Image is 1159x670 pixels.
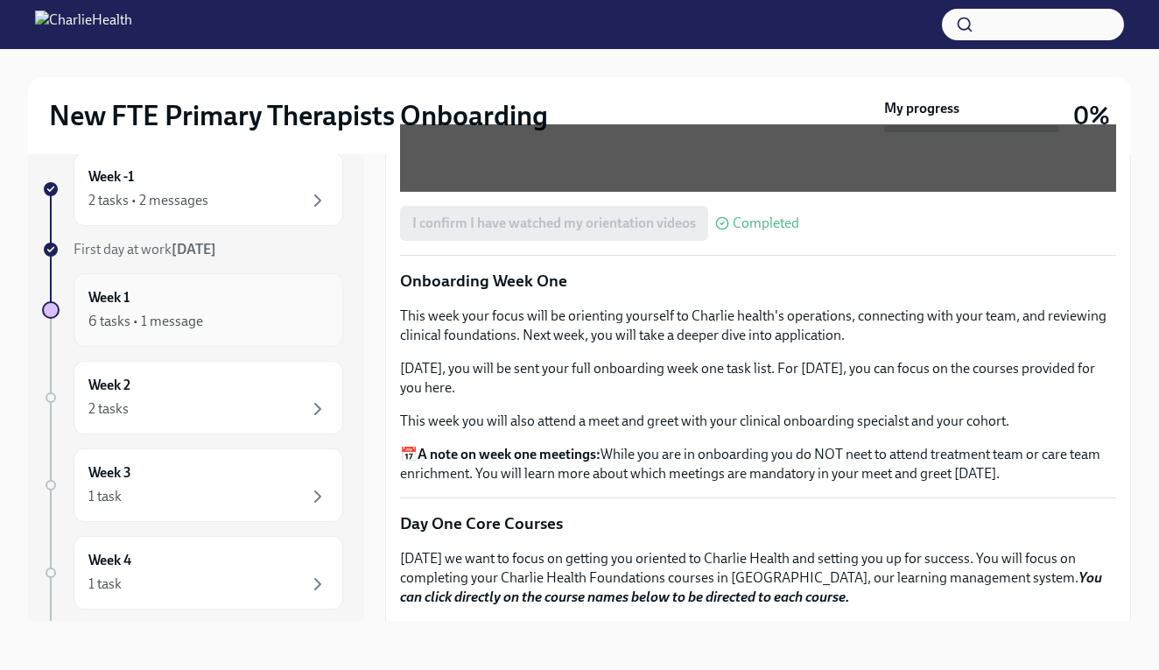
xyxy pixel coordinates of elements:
[42,448,343,522] a: Week 31 task
[42,273,343,347] a: Week 16 tasks • 1 message
[74,241,216,257] span: First day at work
[49,98,548,133] h2: New FTE Primary Therapists Onboarding
[400,569,1102,605] strong: You can click directly on the course names below to be directed to each course.
[88,167,134,187] h6: Week -1
[400,412,1116,431] p: This week you will also attend a meet and greet with your clinical onboarding specialst and your ...
[400,445,1116,483] p: 📅 While you are in onboarding you do NOT neet to attend treatment team or care team enrichment. Y...
[42,361,343,434] a: Week 22 tasks
[42,240,343,259] a: First day at work[DATE]
[88,376,130,395] h6: Week 2
[88,312,203,331] div: 6 tasks • 1 message
[1073,100,1110,131] h3: 0%
[88,463,131,483] h6: Week 3
[400,307,1116,345] p: This week your focus will be orienting yourself to Charlie health's operations, connecting with y...
[172,241,216,257] strong: [DATE]
[418,446,601,462] strong: A note on week one meetings:
[42,536,343,610] a: Week 41 task
[88,399,129,419] div: 2 tasks
[88,551,131,570] h6: Week 4
[88,487,122,506] div: 1 task
[884,99,959,118] strong: My progress
[400,270,1116,293] p: Onboarding Week One
[88,288,130,307] h6: Week 1
[400,549,1116,607] p: [DATE] we want to focus on getting you oriented to Charlie Health and setting you up for success....
[400,359,1116,398] p: [DATE], you will be sent your full onboarding week one task list. For [DATE], you can focus on th...
[435,621,1116,640] li: Since we use single sign-on, you'll be redirected to Okta if you haven't signed in yet.
[88,575,122,594] div: 1 task
[42,152,343,226] a: Week -12 tasks • 2 messages
[88,191,208,210] div: 2 tasks • 2 messages
[35,11,132,39] img: CharlieHealth
[400,512,1116,535] p: Day One Core Courses
[733,216,799,230] span: Completed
